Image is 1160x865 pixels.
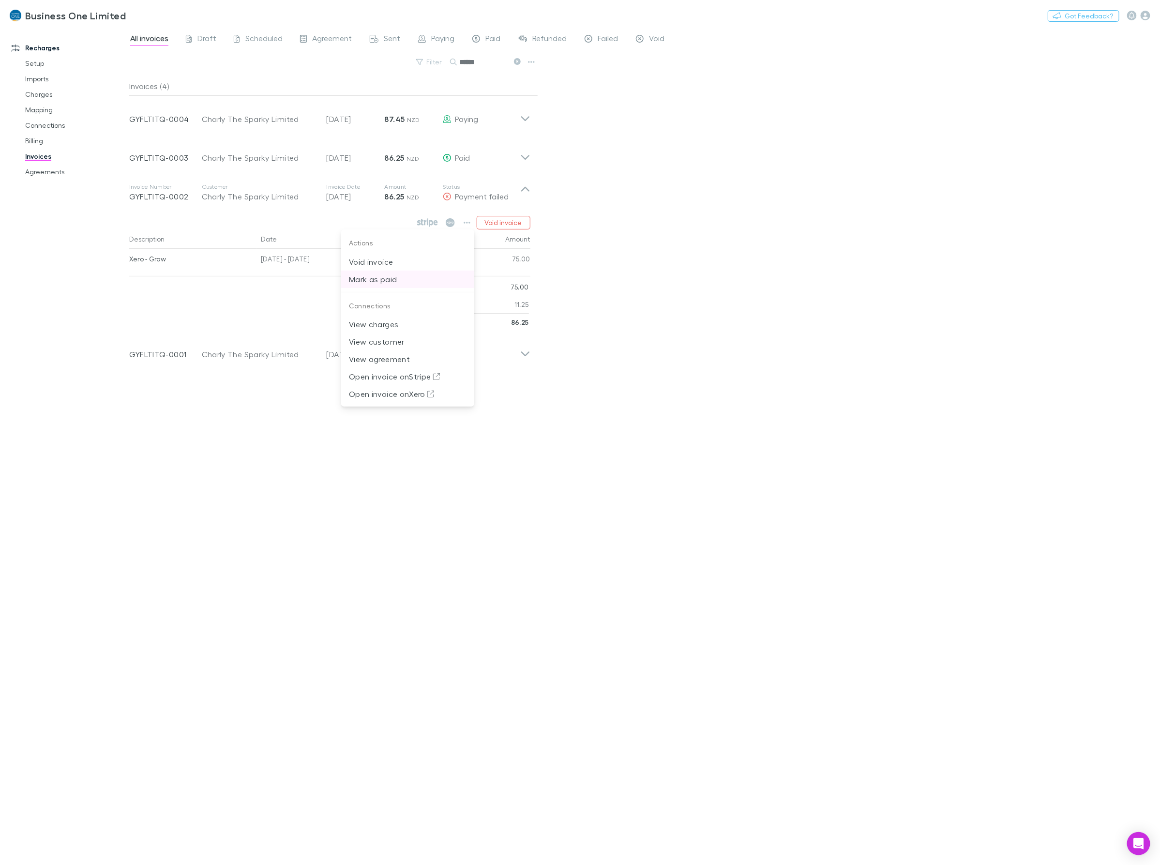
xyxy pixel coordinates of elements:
p: Open invoice on Xero [349,388,467,400]
p: View agreement [349,353,467,365]
div: Open Intercom Messenger [1127,832,1150,855]
a: View charges [341,319,474,328]
p: View customer [349,336,467,348]
p: Open invoice on Stripe [349,371,467,382]
p: View charges [349,319,467,330]
li: Mark as paid [341,271,474,288]
li: View agreement [341,350,474,368]
p: Connections [341,296,474,316]
a: View agreement [341,353,474,363]
p: Mark as paid [349,273,467,285]
p: Actions [341,233,474,253]
li: Open invoice onStripe [341,368,474,385]
li: Open invoice onXero [341,385,474,403]
a: View customer [341,336,474,345]
li: View charges [341,316,474,333]
a: Open invoice onXero [341,388,474,397]
li: Void invoice [341,253,474,271]
p: Void invoice [349,256,467,268]
a: Open invoice onStripe [341,371,474,380]
li: View customer [341,333,474,350]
